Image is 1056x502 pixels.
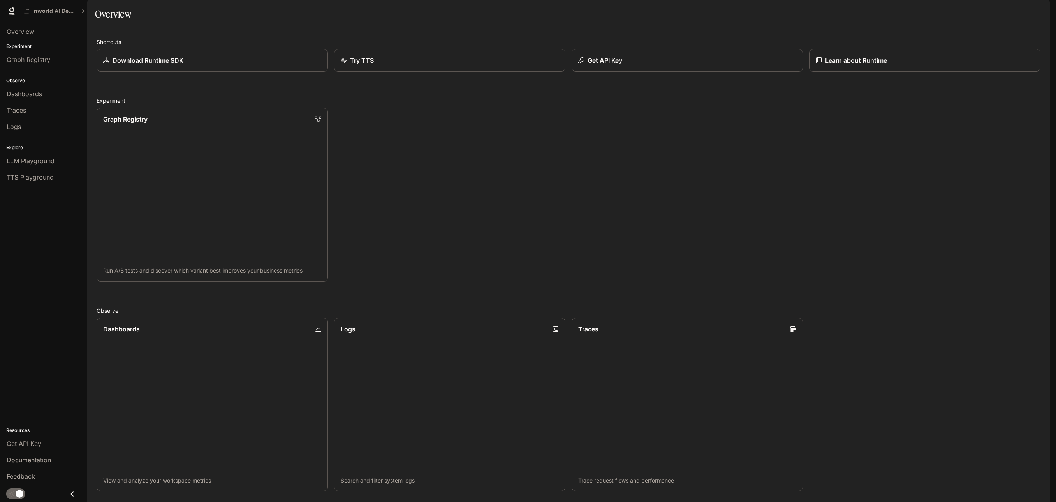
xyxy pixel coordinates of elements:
[572,49,803,72] button: Get API Key
[97,97,1040,105] h2: Experiment
[334,49,565,72] a: Try TTS
[578,324,598,334] p: Traces
[103,267,321,275] p: Run A/B tests and discover which variant best improves your business metrics
[20,3,88,19] button: All workspaces
[572,318,803,491] a: TracesTrace request flows and performance
[103,324,140,334] p: Dashboards
[97,49,328,72] a: Download Runtime SDK
[578,477,796,484] p: Trace request flows and performance
[809,49,1040,72] a: Learn about Runtime
[95,6,131,22] h1: Overview
[97,306,1040,315] h2: Observe
[97,108,328,282] a: Graph RegistryRun A/B tests and discover which variant best improves your business metrics
[341,324,356,334] p: Logs
[97,318,328,491] a: DashboardsView and analyze your workspace metrics
[588,56,622,65] p: Get API Key
[97,38,1040,46] h2: Shortcuts
[825,56,887,65] p: Learn about Runtime
[103,477,321,484] p: View and analyze your workspace metrics
[32,8,76,14] p: Inworld AI Demos
[341,477,559,484] p: Search and filter system logs
[103,114,148,124] p: Graph Registry
[334,318,565,491] a: LogsSearch and filter system logs
[350,56,374,65] p: Try TTS
[113,56,183,65] p: Download Runtime SDK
